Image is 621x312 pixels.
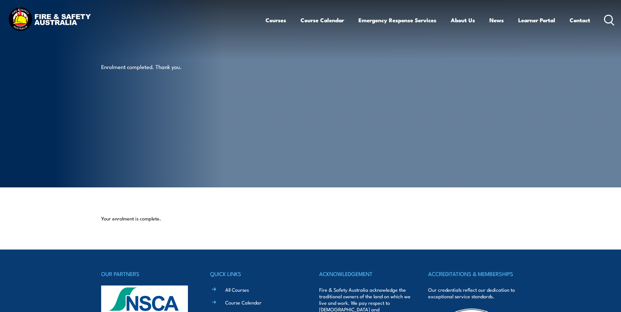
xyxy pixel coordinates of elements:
a: Course Calendar [225,299,262,306]
a: About Us [451,11,475,29]
a: All Courses [225,286,249,293]
p: Your enrolment is complete. [101,215,520,222]
h4: OUR PARTNERS [101,269,193,278]
h4: ACKNOWLEDGEMENT [319,269,411,278]
p: Enrolment completed. Thank you. [101,63,221,70]
p: Our credentials reflect our dedication to exceptional service standards. [428,286,520,300]
a: Contact [570,11,590,29]
a: Emergency Response Services [358,11,436,29]
a: News [489,11,504,29]
h4: ACCREDITATIONS & MEMBERSHIPS [428,269,520,278]
a: Course Calendar [301,11,344,29]
a: Courses [265,11,286,29]
h4: QUICK LINKS [210,269,302,278]
a: Learner Portal [518,11,555,29]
